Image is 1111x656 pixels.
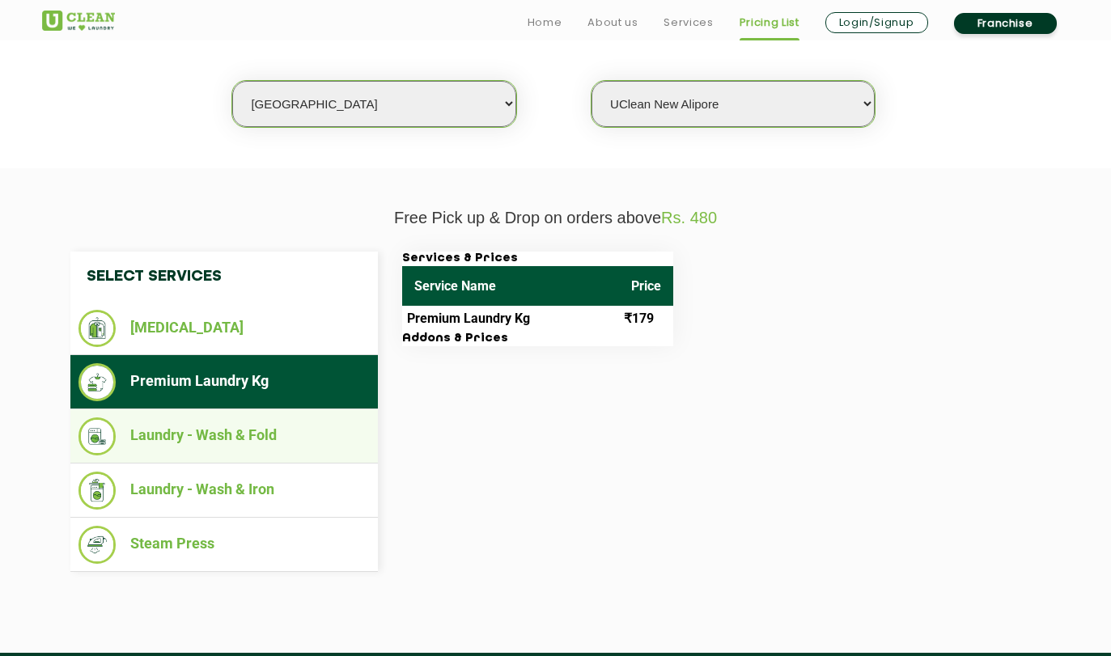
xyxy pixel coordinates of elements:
th: Service Name [402,266,619,306]
li: Steam Press [78,526,370,564]
h3: Addons & Prices [402,332,673,346]
li: [MEDICAL_DATA] [78,310,370,347]
span: Rs. 480 [661,209,717,226]
img: UClean Laundry and Dry Cleaning [42,11,115,31]
img: Laundry - Wash & Fold [78,417,117,455]
li: Premium Laundry Kg [78,363,370,401]
td: Premium Laundry Kg [402,306,619,332]
img: Steam Press [78,526,117,564]
img: Dry Cleaning [78,310,117,347]
li: Laundry - Wash & Fold [78,417,370,455]
a: Services [664,13,713,32]
td: ₹179 [619,306,673,332]
img: Premium Laundry Kg [78,363,117,401]
th: Price [619,266,673,306]
a: About us [587,13,638,32]
h3: Services & Prices [402,252,673,266]
a: Franchise [954,13,1057,34]
h4: Select Services [70,252,378,302]
a: Home [528,13,562,32]
p: Free Pick up & Drop on orders above [42,209,1070,227]
a: Login/Signup [825,12,928,33]
img: Laundry - Wash & Iron [78,472,117,510]
a: Pricing List [740,13,799,32]
li: Laundry - Wash & Iron [78,472,370,510]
